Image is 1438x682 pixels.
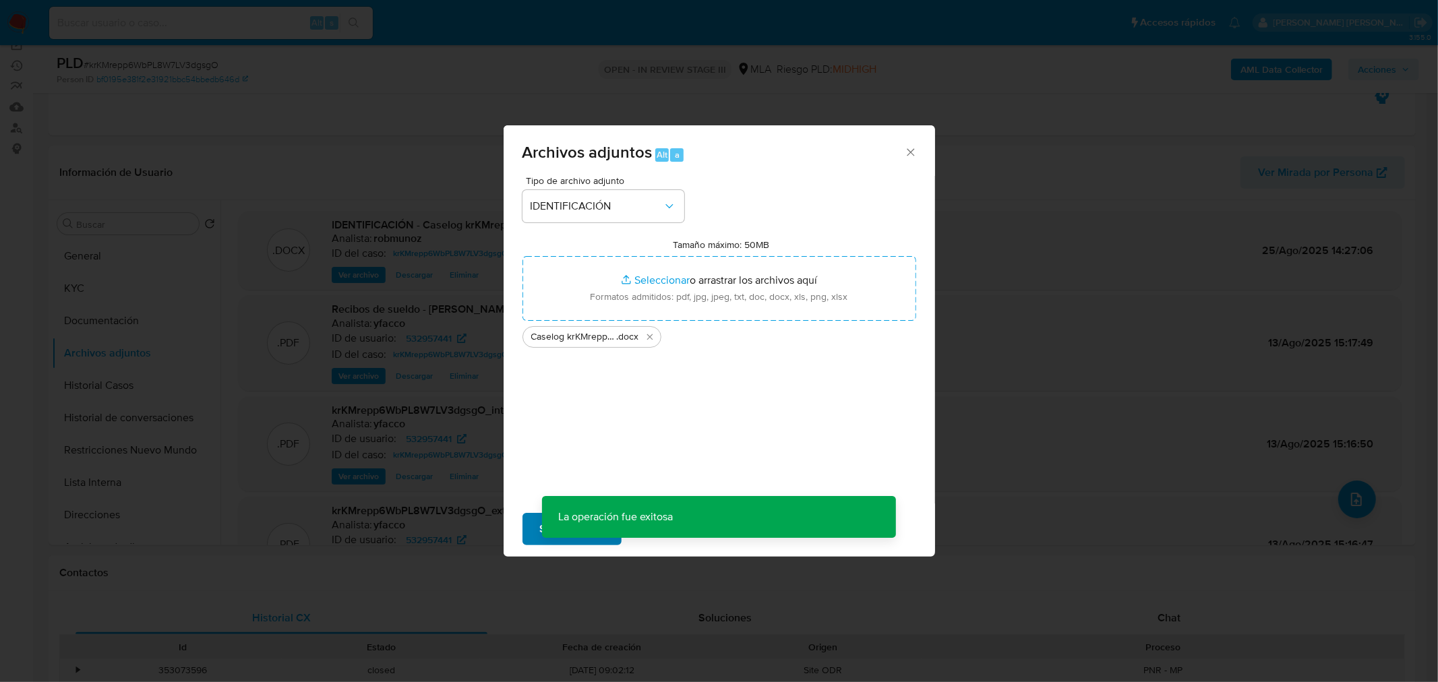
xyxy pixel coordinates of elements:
[522,190,684,222] button: IDENTIFICACIÓN
[540,514,604,544] span: Subir archivo
[675,148,680,161] span: a
[642,329,658,345] button: Eliminar Caselog krKMrepp6WbPL8W7LV3dgsgO_2025_07_18_10_06_14 VII.docx
[657,148,667,161] span: Alt
[645,514,688,544] span: Cancelar
[531,330,617,344] span: Caselog krKMrepp6WbPL8W7LV3dgsgO_2025_07_18_10_06_14 VII
[617,330,639,344] span: .docx
[904,146,916,158] button: Cerrar
[522,513,622,545] button: Subir archivo
[522,321,916,348] ul: Archivos seleccionados
[522,140,653,164] span: Archivos adjuntos
[531,199,663,213] span: IDENTIFICACIÓN
[526,176,688,185] span: Tipo de archivo adjunto
[542,496,689,538] p: La operación fue exitosa
[673,239,769,251] label: Tamaño máximo: 50MB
